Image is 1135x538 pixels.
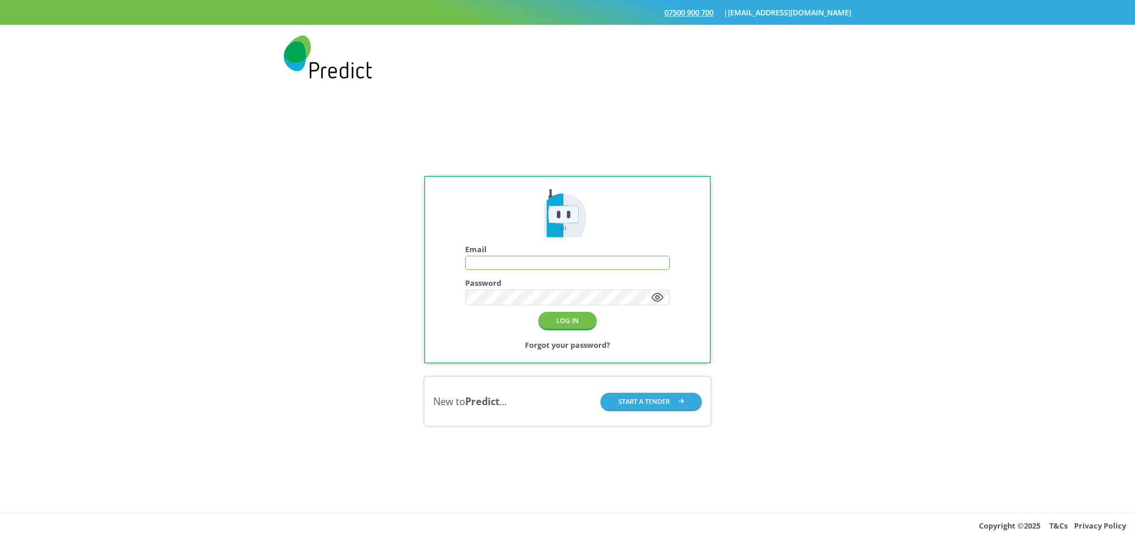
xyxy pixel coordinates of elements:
button: START A TENDER [601,393,702,410]
div: New to ... [433,394,507,409]
img: Predict Mobile [540,187,594,241]
a: Privacy Policy [1074,520,1126,531]
a: T&Cs [1049,520,1068,531]
img: Predict Mobile [284,35,372,79]
a: [EMAIL_ADDRESS][DOMAIN_NAME] [728,7,851,18]
div: | [284,5,851,19]
h4: Password [465,279,670,288]
a: 07500 900 700 [664,7,724,18]
h4: Email [465,245,670,254]
b: Predict [465,394,500,408]
button: LOG IN [539,312,596,329]
a: Forgot your password? [525,338,610,352]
